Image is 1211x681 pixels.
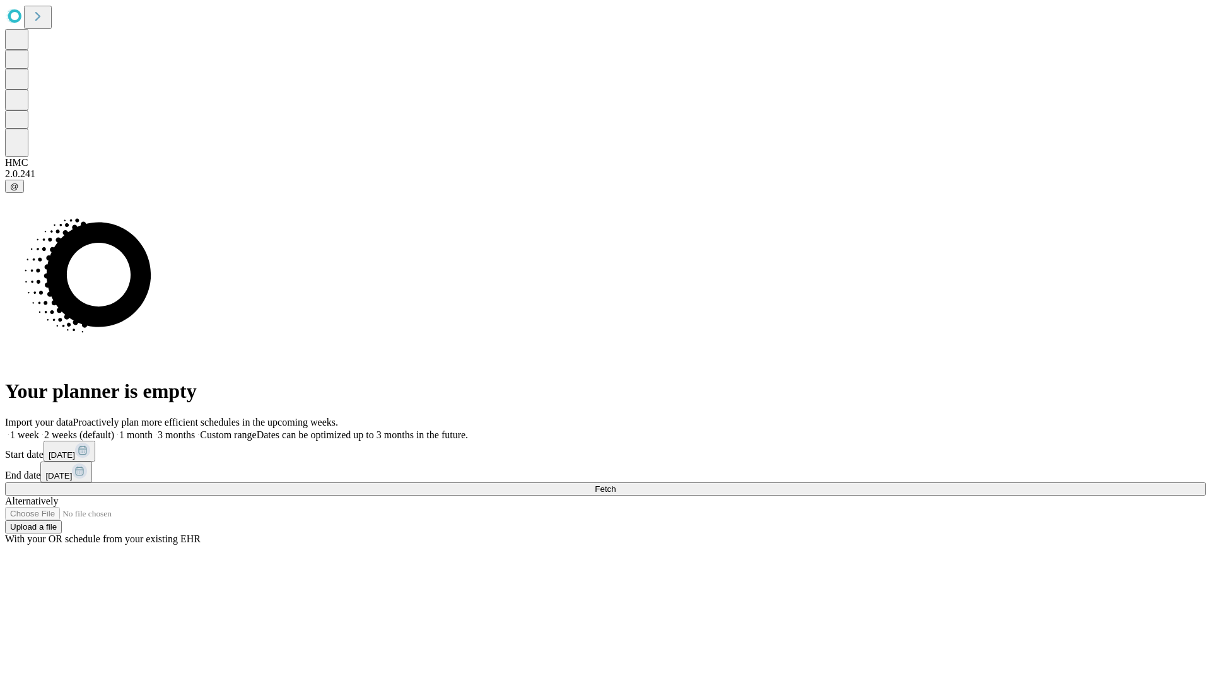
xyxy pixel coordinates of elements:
[44,429,114,440] span: 2 weeks (default)
[5,520,62,533] button: Upload a file
[5,157,1206,168] div: HMC
[45,471,72,480] span: [DATE]
[5,417,73,428] span: Import your data
[10,429,39,440] span: 1 week
[10,182,19,191] span: @
[5,496,58,506] span: Alternatively
[595,484,616,494] span: Fetch
[5,180,24,193] button: @
[119,429,153,440] span: 1 month
[5,482,1206,496] button: Fetch
[40,462,92,482] button: [DATE]
[257,429,468,440] span: Dates can be optimized up to 3 months in the future.
[44,441,95,462] button: [DATE]
[5,380,1206,403] h1: Your planner is empty
[49,450,75,460] span: [DATE]
[5,168,1206,180] div: 2.0.241
[158,429,195,440] span: 3 months
[200,429,256,440] span: Custom range
[5,441,1206,462] div: Start date
[5,462,1206,482] div: End date
[73,417,338,428] span: Proactively plan more efficient schedules in the upcoming weeks.
[5,533,201,544] span: With your OR schedule from your existing EHR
